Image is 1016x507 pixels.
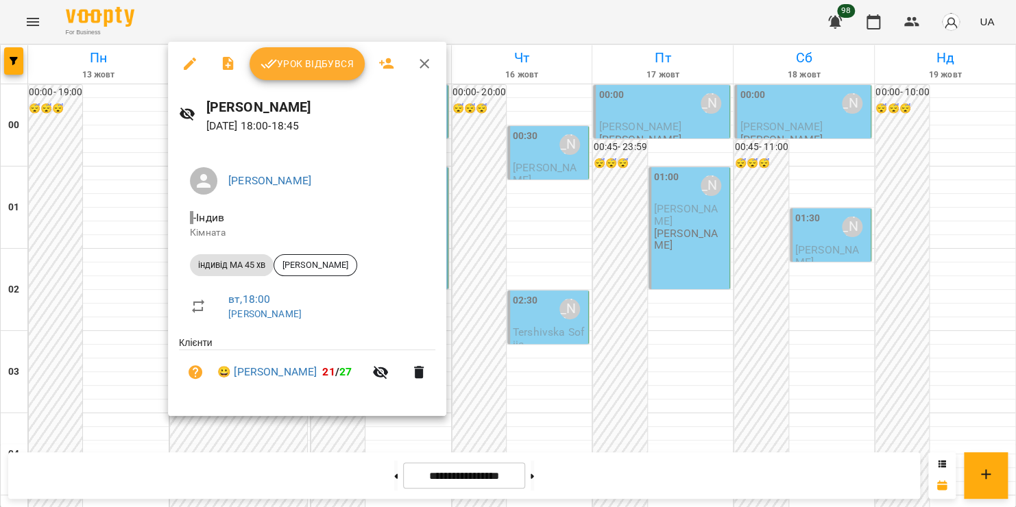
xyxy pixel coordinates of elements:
[339,365,352,378] span: 27
[190,211,227,224] span: - Індив
[228,174,311,187] a: [PERSON_NAME]
[228,293,270,306] a: вт , 18:00
[250,47,365,80] button: Урок відбувся
[179,356,212,388] button: Візит ще не сплачено. Додати оплату?
[322,365,335,378] span: 21
[217,364,317,380] a: 😀 [PERSON_NAME]
[274,259,356,271] span: [PERSON_NAME]
[190,259,274,271] span: індивід МА 45 хв
[228,308,302,319] a: [PERSON_NAME]
[190,226,424,240] p: Кімната
[206,97,435,118] h6: [PERSON_NAME]
[322,365,352,378] b: /
[274,254,357,276] div: [PERSON_NAME]
[206,118,435,134] p: [DATE] 18:00 - 18:45
[261,55,354,72] span: Урок відбувся
[179,336,435,399] ul: Клієнти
